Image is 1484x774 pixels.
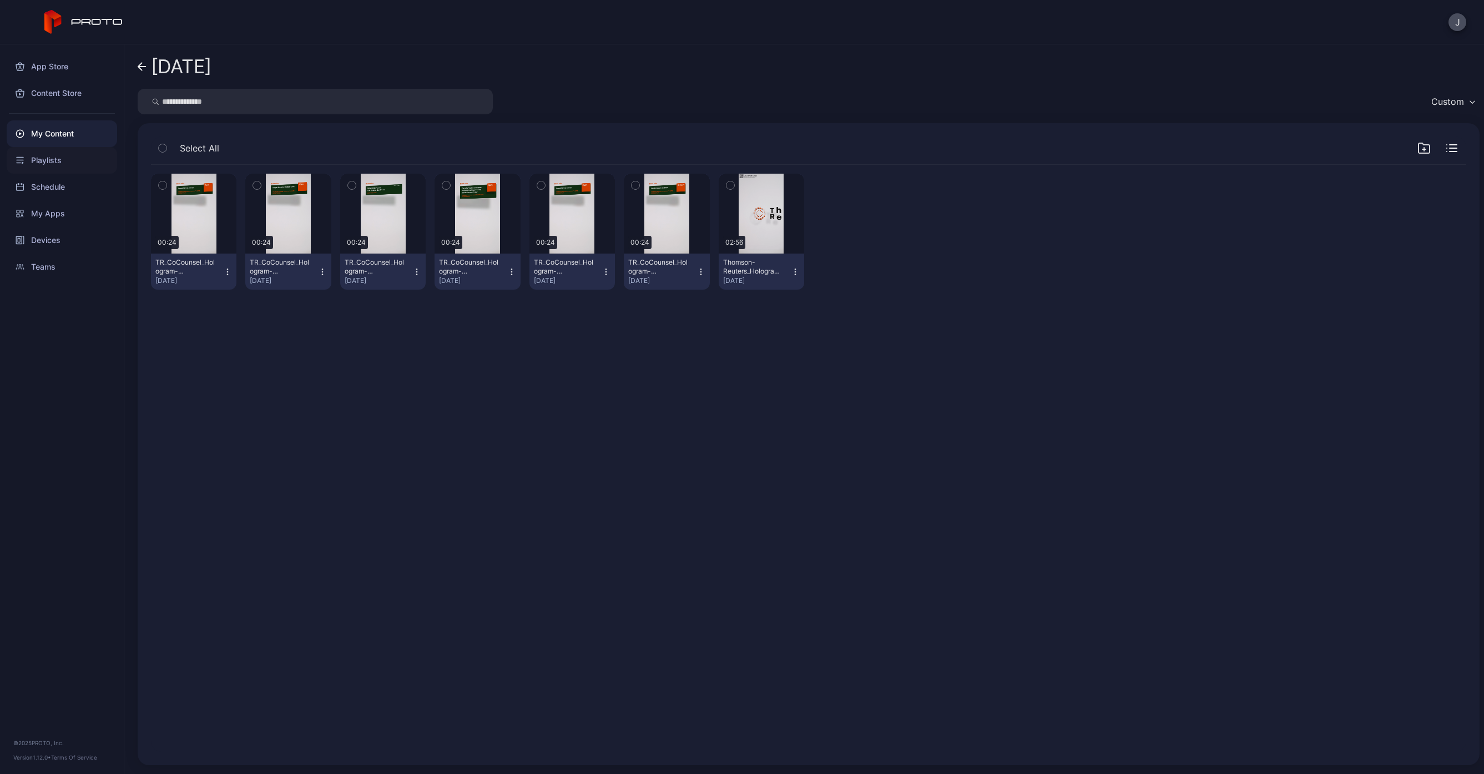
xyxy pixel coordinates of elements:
[723,258,784,276] div: Thomson-Reuters_Hologram_02-Tue-12th_V04_9-16_2160x3840_H264_ENG_2025-08-08.mp4
[719,254,804,290] button: Thomson-Reuters_Hologram_02-Tue-12th_V04_9-16_2160x3840_H264_ENG_[DATE].mp4[DATE]
[340,254,426,290] button: TR_CoCounsel_Hologram-Mograph_Interstitial-Day2-[DATE]-5-3-30pm_v2.mp4[DATE]
[51,754,97,761] a: Terms Of Service
[628,258,689,276] div: TR_CoCounsel_Hologram-Mograph_Interstitial-Day2-Tuesday-2-12-30pm_v2.mp4
[439,276,507,285] div: [DATE]
[345,258,406,276] div: TR_CoCounsel_Hologram-Mograph_Interstitial-Day2-Tuesday-5-3-30pm_v2.mp4
[155,276,223,285] div: [DATE]
[7,174,117,200] a: Schedule
[723,276,791,285] div: [DATE]
[345,276,412,285] div: [DATE]
[7,200,117,227] a: My Apps
[534,258,595,276] div: TR_CoCounsel_Hologram-Mograph_Interstitial-Day2-Tuesday-3-2pm_v2.mp4
[534,276,602,285] div: [DATE]
[250,258,311,276] div: TR_CoCounsel_Hologram-Mograph_Interstitial-Day2-Tuesday-Fireside-12pm.mp4
[13,754,51,761] span: Version 1.12.0 •
[138,53,211,80] a: [DATE]
[7,53,117,80] a: App Store
[628,276,696,285] div: [DATE]
[13,738,110,747] div: © 2025 PROTO, Inc.
[151,56,211,77] div: [DATE]
[151,254,236,290] button: TR_CoCounsel_Hologram-Mograph_Interstitial-Day2-[DATE]-1-11am_v2.mp4[DATE]
[7,147,117,174] a: Playlists
[155,258,216,276] div: TR_CoCounsel_Hologram-Mograph_Interstitial-Day2-Tuesday-1-11am_v2.mp4
[1431,96,1464,107] div: Custom
[1426,89,1480,114] button: Custom
[7,80,117,107] a: Content Store
[624,254,709,290] button: TR_CoCounsel_Hologram-Mograph_Interstitial-Day2-[DATE]-2-12-30pm_v2.mp4[DATE]
[1448,13,1466,31] button: J
[439,258,500,276] div: TR_CoCounsel_Hologram-Mograph_Interstitial-Day2-Tuesday-4-3pm_v2.mp4
[245,254,331,290] button: TR_CoCounsel_Hologram-Mograph_Interstitial-Day2-[DATE]-Fireside-12pm.mp4[DATE]
[529,254,615,290] button: TR_CoCounsel_Hologram-Mograph_Interstitial-Day2-[DATE]-3-2pm_v2.mp4[DATE]
[7,120,117,147] a: My Content
[180,141,219,155] span: Select All
[7,254,117,280] a: Teams
[250,276,317,285] div: [DATE]
[7,227,117,254] a: Devices
[435,254,520,290] button: TR_CoCounsel_Hologram-Mograph_Interstitial-Day2-[DATE]-4-3pm_v2.mp4[DATE]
